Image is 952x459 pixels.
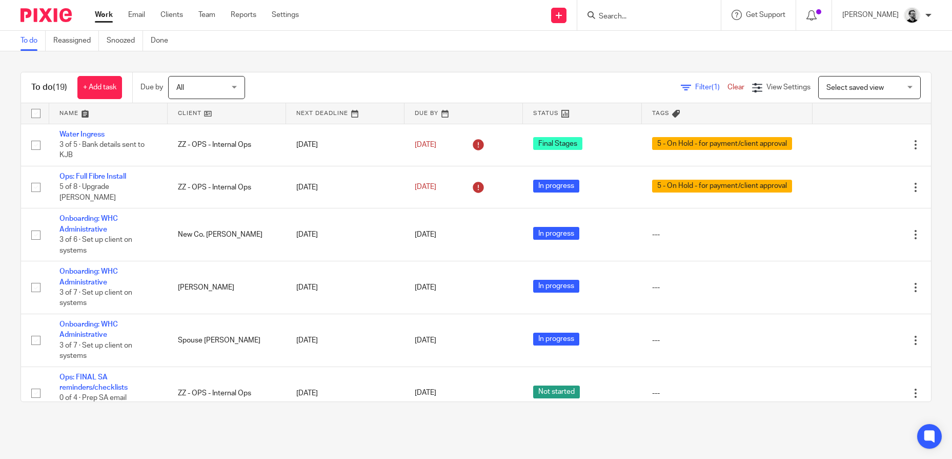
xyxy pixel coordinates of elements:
span: 0 of 4 · Prep SA email reminders spreadsheet [59,395,134,413]
span: (19) [53,83,67,91]
span: 3 of 5 · Bank details sent to KJB [59,141,145,159]
td: [DATE] [286,124,404,166]
td: New Co. [PERSON_NAME] [168,208,286,261]
span: Select saved view [826,84,884,91]
td: [DATE] [286,314,404,367]
span: Get Support [746,11,785,18]
a: Settings [272,10,299,20]
span: [DATE] [415,284,436,291]
img: Jack_2025.jpg [904,7,920,24]
span: [DATE] [415,184,436,191]
span: 5 - On Hold - for payment/client approval [652,180,792,193]
span: [DATE] [415,231,436,238]
a: Ops: FINAL SA reminders/checklists [59,374,128,391]
a: Ops: Full Fibre Install [59,173,126,180]
td: ZZ - OPS - Internal Ops [168,124,286,166]
div: --- [652,229,802,240]
p: Due by [140,82,163,92]
td: ZZ - OPS - Internal Ops [168,166,286,208]
a: Clients [160,10,183,20]
span: 3 of 7 · Set up client on systems [59,289,132,307]
div: --- [652,388,802,398]
a: Done [151,31,176,51]
a: Onboarding: WHC Administrative [59,321,118,338]
td: Spouse [PERSON_NAME] [168,314,286,367]
img: Pixie [21,8,72,22]
span: 3 of 6 · Set up client on systems [59,236,132,254]
span: 5 - On Hold - for payment/client approval [652,137,792,150]
span: Final Stages [533,137,582,150]
div: --- [652,335,802,346]
input: Search [598,12,690,22]
span: Filter [695,84,727,91]
span: In progress [533,280,579,293]
p: [PERSON_NAME] [842,10,899,20]
a: To do [21,31,46,51]
td: [DATE] [286,261,404,314]
span: 5 of 8 · Upgrade [PERSON_NAME] [59,184,116,202]
td: [DATE] [286,367,404,419]
span: [DATE] [415,141,436,148]
td: ZZ - OPS - Internal Ops [168,367,286,419]
a: Clear [727,84,744,91]
td: [DATE] [286,208,404,261]
span: [DATE] [415,337,436,344]
td: [PERSON_NAME] [168,261,286,314]
span: [DATE] [415,390,436,397]
span: All [176,84,184,91]
a: + Add task [77,76,122,99]
a: Onboarding: WHC Administrative [59,268,118,285]
a: Work [95,10,113,20]
div: --- [652,282,802,293]
a: Reassigned [53,31,99,51]
span: In progress [533,333,579,346]
a: Email [128,10,145,20]
span: Not started [533,386,580,398]
span: In progress [533,180,579,193]
span: 3 of 7 · Set up client on systems [59,342,132,360]
a: Reports [231,10,256,20]
a: Snoozed [107,31,143,51]
h1: To do [31,82,67,93]
span: View Settings [766,84,811,91]
a: Water Ingress [59,131,105,138]
td: [DATE] [286,166,404,208]
span: (1) [712,84,720,91]
a: Team [198,10,215,20]
span: Tags [652,110,670,116]
span: In progress [533,227,579,240]
a: Onboarding: WHC Administrative [59,215,118,233]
